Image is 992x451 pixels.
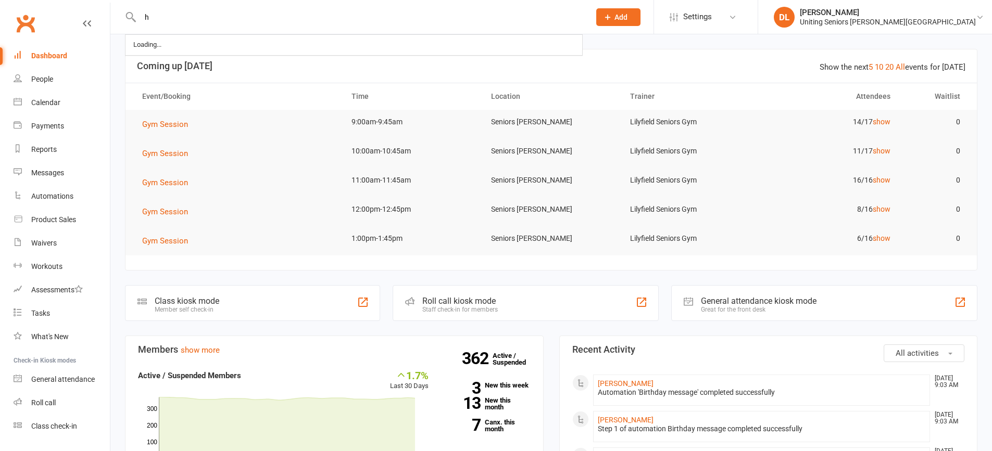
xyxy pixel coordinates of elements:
h3: Recent Activity [572,344,965,355]
th: Time [342,83,482,110]
a: Roll call [14,391,110,415]
td: 8/16 [760,197,900,222]
h3: Members [138,344,531,355]
th: Attendees [760,83,900,110]
div: Dashboard [31,51,67,60]
div: Automations [31,192,73,200]
span: Gym Session [142,178,188,187]
th: Location [482,83,621,110]
td: Seniors [PERSON_NAME] [482,197,621,222]
div: Tasks [31,309,50,317]
a: All [896,62,905,72]
td: 0 [900,139,970,163]
div: Messages [31,169,64,177]
strong: Active / Suspended Members [138,371,241,380]
a: Product Sales [14,208,110,231]
span: Gym Session [142,149,188,158]
a: show [873,234,890,242]
span: Settings [683,5,712,29]
td: 0 [900,226,970,251]
input: Search... [137,10,583,24]
td: Seniors [PERSON_NAME] [482,139,621,163]
a: 5 [869,62,873,72]
td: Lilyfield Seniors Gym [621,139,760,163]
div: Assessments [31,286,83,294]
td: 16/16 [760,168,900,192]
a: Workouts [14,255,110,278]
td: Lilyfield Seniors Gym [621,110,760,134]
div: What's New [31,332,69,341]
div: Step 1 of automation Birthday message completed successfully [598,424,926,433]
a: People [14,68,110,91]
td: Seniors [PERSON_NAME] [482,110,621,134]
a: Payments [14,114,110,138]
button: All activities [884,344,964,362]
div: Roll call [31,398,56,407]
div: Member self check-in [155,306,219,313]
strong: 3 [444,380,481,396]
div: General attendance kiosk mode [701,296,817,306]
span: Gym Session [142,236,188,246]
a: Reports [14,138,110,161]
button: Gym Session [142,147,195,160]
a: Calendar [14,91,110,114]
td: 9:00am-9:45am [342,110,482,134]
div: Workouts [31,262,62,270]
th: Event/Booking [133,83,342,110]
button: Gym Session [142,176,195,189]
td: Seniors [PERSON_NAME] [482,226,621,251]
button: Gym Session [142,118,195,131]
a: 10 [875,62,883,72]
div: DL [774,7,795,28]
div: Automation 'Birthday message' completed successfully [598,388,926,397]
div: People [31,75,53,83]
a: Class kiosk mode [14,415,110,438]
div: General attendance [31,375,95,383]
a: 20 [885,62,894,72]
td: 14/17 [760,110,900,134]
div: Calendar [31,98,60,107]
div: Roll call kiosk mode [422,296,498,306]
div: Product Sales [31,215,76,224]
td: 12:00pm-12:45pm [342,197,482,222]
td: Seniors [PERSON_NAME] [482,168,621,192]
td: 11:00am-11:45am [342,168,482,192]
td: Lilyfield Seniors Gym [621,168,760,192]
a: show [873,205,890,213]
td: 1:00pm-1:45pm [342,226,482,251]
td: 11/17 [760,139,900,163]
a: show more [181,345,220,355]
div: Uniting Seniors [PERSON_NAME][GEOGRAPHIC_DATA] [800,17,976,27]
a: 7Canx. this month [444,419,531,432]
div: Reports [31,145,57,153]
a: Dashboard [14,44,110,68]
div: Class check-in [31,422,77,430]
a: What's New [14,325,110,349]
a: Waivers [14,231,110,255]
td: 10:00am-10:45am [342,139,482,163]
a: [PERSON_NAME] [598,416,654,424]
a: Tasks [14,302,110,325]
td: 6/16 [760,226,900,251]
div: 1.7% [390,369,429,381]
div: [PERSON_NAME] [800,8,976,17]
a: 362Active / Suspended [493,344,538,373]
button: Gym Session [142,205,195,218]
span: Gym Session [142,207,188,216]
h3: Coming up [DATE] [137,61,965,71]
div: Waivers [31,239,57,247]
a: [PERSON_NAME] [598,379,654,388]
a: General attendance kiosk mode [14,368,110,391]
div: Payments [31,122,64,130]
span: Gym Session [142,120,188,129]
div: Great for the front desk [701,306,817,313]
button: Add [596,8,641,26]
time: [DATE] 9:03 AM [930,375,964,389]
a: 13New this month [444,397,531,410]
a: Assessments [14,278,110,302]
td: Lilyfield Seniors Gym [621,197,760,222]
td: 0 [900,168,970,192]
span: All activities [896,349,939,358]
a: Clubworx [12,10,39,36]
strong: 13 [444,395,481,411]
